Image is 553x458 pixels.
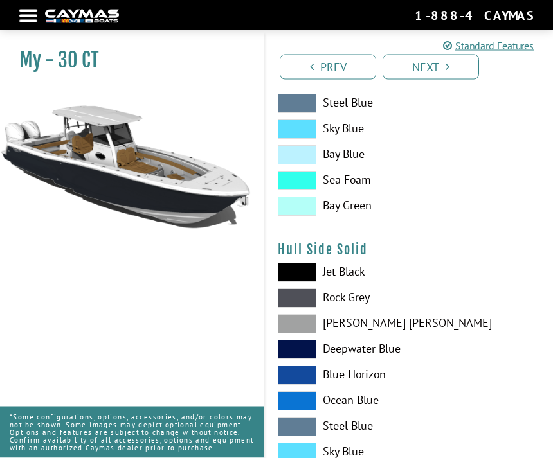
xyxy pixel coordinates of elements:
p: *Some configurations, options, accessories, and/or colors may not be shown. Some images may depic... [10,407,254,458]
h4: Hull Side Solid [278,242,540,258]
label: Deepwater Blue [278,340,540,360]
a: Prev [280,55,376,80]
label: Jet Black [278,263,540,283]
label: Bay Blue [278,146,540,165]
label: Sky Blue [278,120,540,139]
label: Sea Foam [278,172,540,191]
label: Steel Blue [278,94,540,114]
label: Bay Green [278,197,540,216]
label: Rock Grey [278,289,540,308]
label: Blue Horizon [278,366,540,385]
label: [PERSON_NAME] [PERSON_NAME] [278,315,540,334]
a: Next [383,55,479,80]
label: Steel Blue [278,418,540,437]
img: white-logo-c9c8dbefe5ff5ceceb0f0178aa75bf4bb51f6bca0971e226c86eb53dfe498488.png [45,10,119,23]
ul: Pagination [276,53,553,80]
div: 1-888-4CAYMAS [415,7,534,24]
h1: My - 30 CT [19,48,231,72]
label: Ocean Blue [278,392,540,411]
a: Standard Features [443,38,534,53]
